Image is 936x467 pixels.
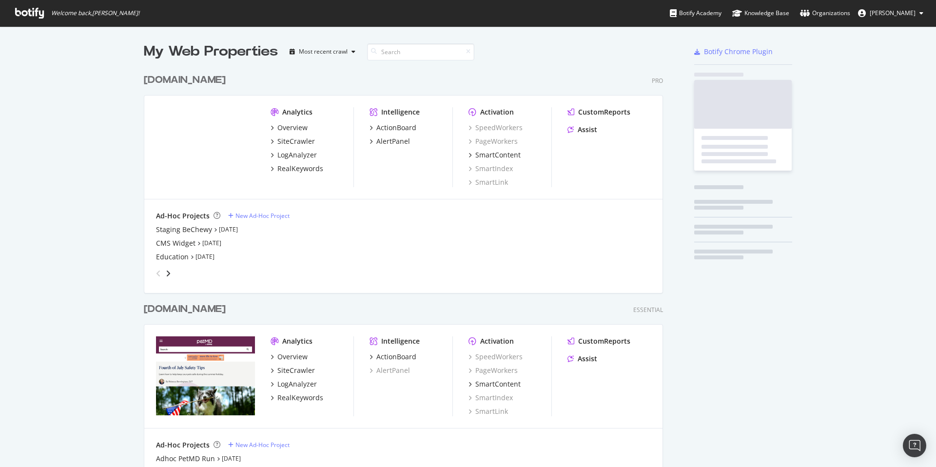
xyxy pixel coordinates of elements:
[144,302,230,316] a: [DOMAIN_NAME]
[480,336,514,346] div: Activation
[156,454,215,464] a: Adhoc PetMD Run
[156,107,255,186] img: www.chewy.com
[156,336,255,415] img: www.petmd.com
[235,212,290,220] div: New Ad-Hoc Project
[271,379,317,389] a: LogAnalyzer
[468,123,523,133] a: SpeedWorkers
[228,212,290,220] a: New Ad-Hoc Project
[567,336,630,346] a: CustomReports
[367,43,474,60] input: Search
[228,441,290,449] a: New Ad-Hoc Project
[277,393,323,403] div: RealKeywords
[165,269,172,278] div: angle-right
[578,125,597,135] div: Assist
[578,336,630,346] div: CustomReports
[277,136,315,146] div: SiteCrawler
[235,441,290,449] div: New Ad-Hoc Project
[468,393,513,403] a: SmartIndex
[156,252,189,262] a: Education
[144,73,230,87] a: [DOMAIN_NAME]
[219,225,238,233] a: [DATE]
[271,123,308,133] a: Overview
[144,42,278,61] div: My Web Properties
[370,352,416,362] a: ActionBoard
[370,136,410,146] a: AlertPanel
[376,136,410,146] div: AlertPanel
[222,454,241,463] a: [DATE]
[271,366,315,375] a: SiteCrawler
[633,306,663,314] div: Essential
[732,8,789,18] div: Knowledge Base
[468,352,523,362] a: SpeedWorkers
[277,123,308,133] div: Overview
[277,379,317,389] div: LogAnalyzer
[850,5,931,21] button: [PERSON_NAME]
[277,366,315,375] div: SiteCrawler
[286,44,359,59] button: Most recent crawl
[282,336,312,346] div: Analytics
[271,150,317,160] a: LogAnalyzer
[567,107,630,117] a: CustomReports
[578,107,630,117] div: CustomReports
[370,123,416,133] a: ActionBoard
[800,8,850,18] div: Organizations
[468,177,508,187] a: SmartLink
[144,302,226,316] div: [DOMAIN_NAME]
[156,225,212,234] a: Staging BeChewy
[567,125,597,135] a: Assist
[376,352,416,362] div: ActionBoard
[195,253,214,261] a: [DATE]
[652,77,663,85] div: Pro
[578,354,597,364] div: Assist
[870,9,916,17] span: Steve Valenza
[156,440,210,450] div: Ad-Hoc Projects
[277,150,317,160] div: LogAnalyzer
[468,366,518,375] a: PageWorkers
[670,8,721,18] div: Botify Academy
[704,47,773,57] div: Botify Chrome Plugin
[468,136,518,146] a: PageWorkers
[468,379,521,389] a: SmartContent
[381,336,420,346] div: Intelligence
[903,434,926,457] div: Open Intercom Messenger
[282,107,312,117] div: Analytics
[376,123,416,133] div: ActionBoard
[202,239,221,247] a: [DATE]
[567,354,597,364] a: Assist
[271,393,323,403] a: RealKeywords
[152,266,165,281] div: angle-left
[370,366,410,375] a: AlertPanel
[51,9,139,17] span: Welcome back, [PERSON_NAME] !
[277,164,323,174] div: RealKeywords
[156,211,210,221] div: Ad-Hoc Projects
[299,49,348,55] div: Most recent crawl
[271,136,315,146] a: SiteCrawler
[277,352,308,362] div: Overview
[694,47,773,57] a: Botify Chrome Plugin
[480,107,514,117] div: Activation
[468,150,521,160] a: SmartContent
[381,107,420,117] div: Intelligence
[271,164,323,174] a: RealKeywords
[475,150,521,160] div: SmartContent
[468,407,508,416] a: SmartLink
[475,379,521,389] div: SmartContent
[271,352,308,362] a: Overview
[468,164,513,174] a: SmartIndex
[144,73,226,87] div: [DOMAIN_NAME]
[156,238,195,248] a: CMS Widget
